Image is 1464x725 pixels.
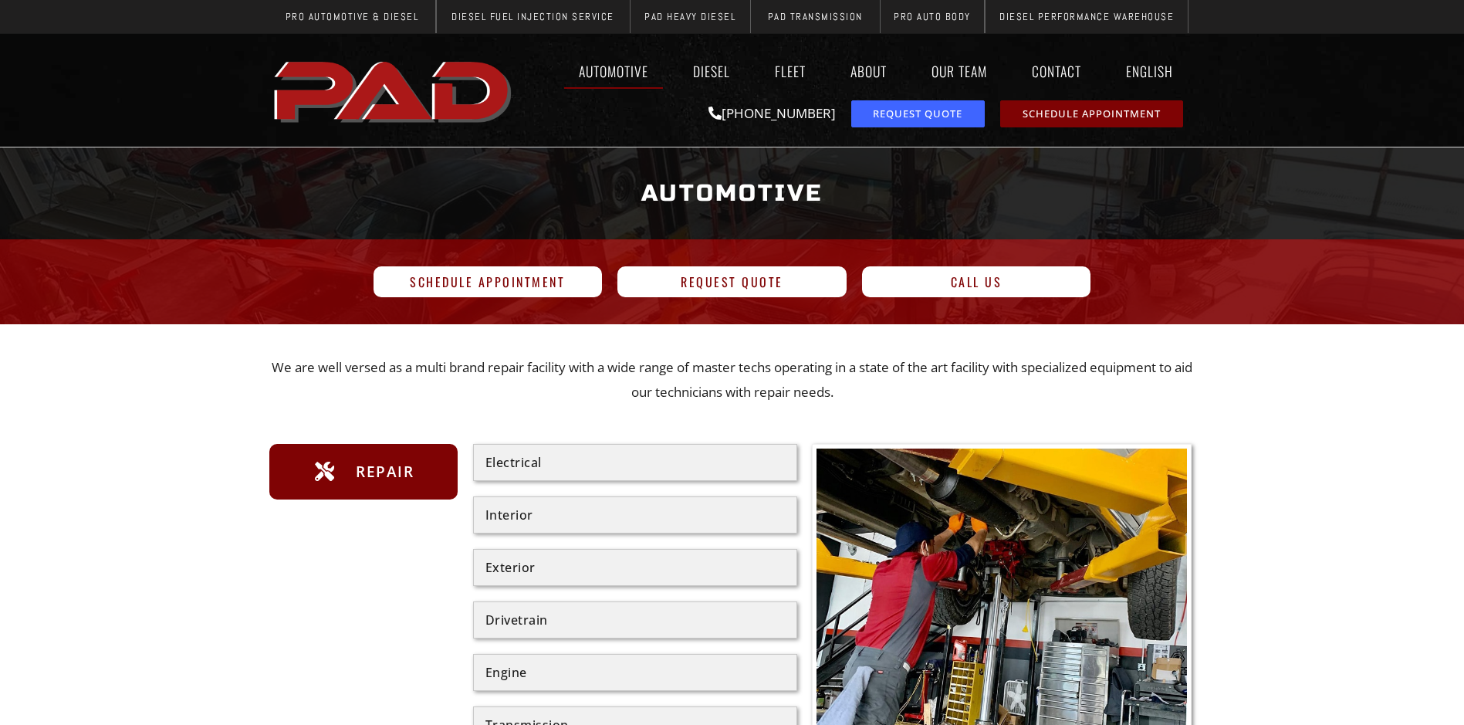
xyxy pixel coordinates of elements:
span: Schedule Appointment [410,276,565,288]
div: Engine [485,666,785,679]
span: Request Quote [681,276,783,288]
a: [PHONE_NUMBER] [708,104,836,122]
span: PAD Transmission [768,12,863,22]
a: Request Quote [617,266,847,297]
p: We are well versed as a multi brand repair facility with a wide range of master techs operating i... [269,355,1195,405]
a: request a service or repair quote [851,100,985,127]
a: Contact [1017,53,1096,89]
div: Drivetrain [485,614,785,626]
span: PAD Heavy Diesel [644,12,735,22]
span: Schedule Appointment [1023,109,1161,119]
span: Repair [352,459,414,484]
span: Pro Automotive & Diesel [286,12,419,22]
a: Automotive [564,53,663,89]
span: Diesel Fuel Injection Service [451,12,614,22]
a: schedule repair or service appointment [1000,100,1183,127]
a: pro automotive and diesel home page [269,49,519,132]
span: Diesel Performance Warehouse [999,12,1174,22]
h1: Automotive [277,164,1188,222]
nav: Menu [519,53,1195,89]
a: English [1111,53,1195,89]
a: About [836,53,901,89]
a: Schedule Appointment [374,266,603,297]
span: Call Us [951,276,1002,288]
div: Interior [485,509,785,521]
img: The image shows the word "PAD" in bold, red, uppercase letters with a slight shadow effect. [269,49,519,132]
a: Call Us [862,266,1091,297]
span: Request Quote [873,109,962,119]
span: Pro Auto Body [894,12,971,22]
a: Our Team [917,53,1002,89]
div: Exterior [485,561,785,574]
a: Diesel [678,53,745,89]
div: Electrical [485,456,785,469]
a: Fleet [760,53,820,89]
